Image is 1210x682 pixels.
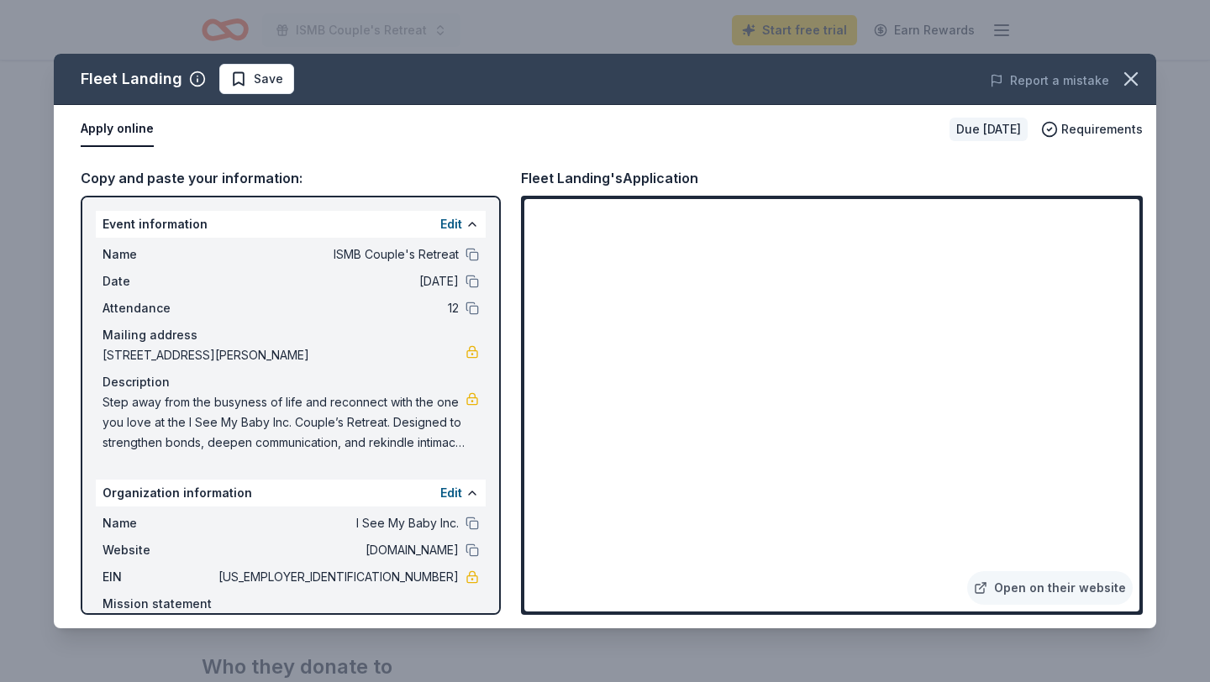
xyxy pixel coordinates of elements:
span: Name [103,513,215,533]
div: Fleet Landing [81,66,182,92]
span: Attendance [103,298,215,318]
div: Mission statement [103,594,479,614]
div: Due [DATE] [950,118,1028,141]
button: Edit [440,483,462,503]
span: [US_EMPLOYER_IDENTIFICATION_NUMBER] [215,567,459,587]
div: Description [103,372,479,392]
span: EIN [103,567,215,587]
span: Save [254,69,283,89]
a: Open on their website [967,571,1133,605]
div: Fleet Landing's Application [521,167,698,189]
div: Event information [96,211,486,238]
button: Report a mistake [990,71,1109,91]
span: Website [103,540,215,560]
button: Apply online [81,112,154,147]
span: Requirements [1061,119,1143,139]
span: [DOMAIN_NAME] [215,540,459,560]
div: Mailing address [103,325,479,345]
span: I See My Baby Inc. [215,513,459,533]
button: Save [219,64,294,94]
div: Copy and paste your information: [81,167,501,189]
div: Organization information [96,480,486,506]
span: Name [103,244,215,265]
span: [DATE] [215,271,459,291]
span: ISMB Couple's Retreat [215,244,459,265]
span: Step away from the busyness of life and reconnect with the one you love at the I See My Baby Inc.... [103,392,466,453]
span: [STREET_ADDRESS][PERSON_NAME] [103,345,466,365]
button: Edit [440,214,462,234]
button: Requirements [1041,119,1143,139]
span: Date [103,271,215,291]
span: 12 [215,298,459,318]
